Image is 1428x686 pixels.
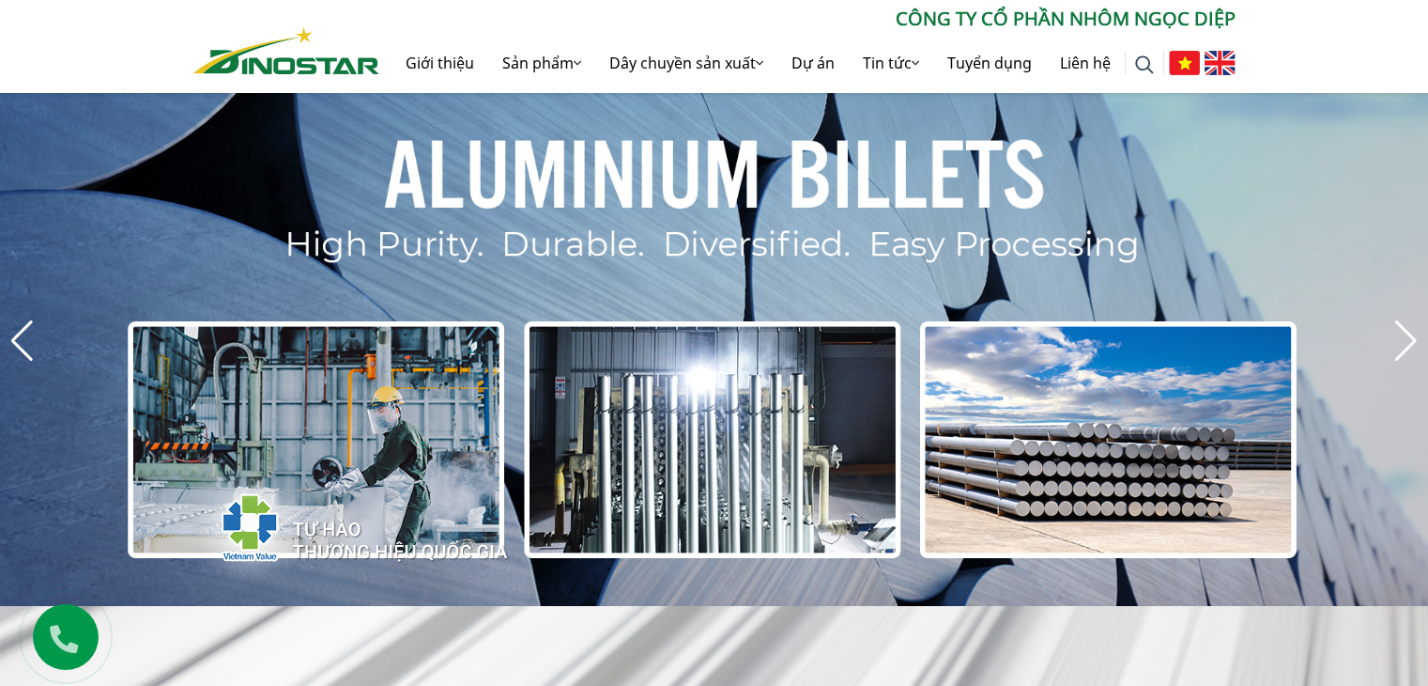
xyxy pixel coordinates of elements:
[488,33,595,93] a: Sản phẩm
[379,5,1236,33] p: CÔNG TY CỔ PHẦN NHÔM NGỌC DIỆP
[1169,51,1200,75] img: Tiếng Việt
[933,33,1046,93] a: Tuyển dụng
[392,33,488,93] a: Giới thiệu
[165,460,511,587] img: thqg
[193,27,379,74] img: Nhôm Dinostar
[595,33,777,93] a: Dây chuyền sản xuất
[193,23,379,73] a: Nhôm Dinostar
[849,33,933,93] a: Tin tức
[1135,55,1154,74] img: search
[777,33,849,93] a: Dự án
[1046,33,1125,93] a: Liên hệ
[1205,51,1236,75] img: English
[9,320,35,362] div: Previous slide
[1393,320,1419,362] div: Next slide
